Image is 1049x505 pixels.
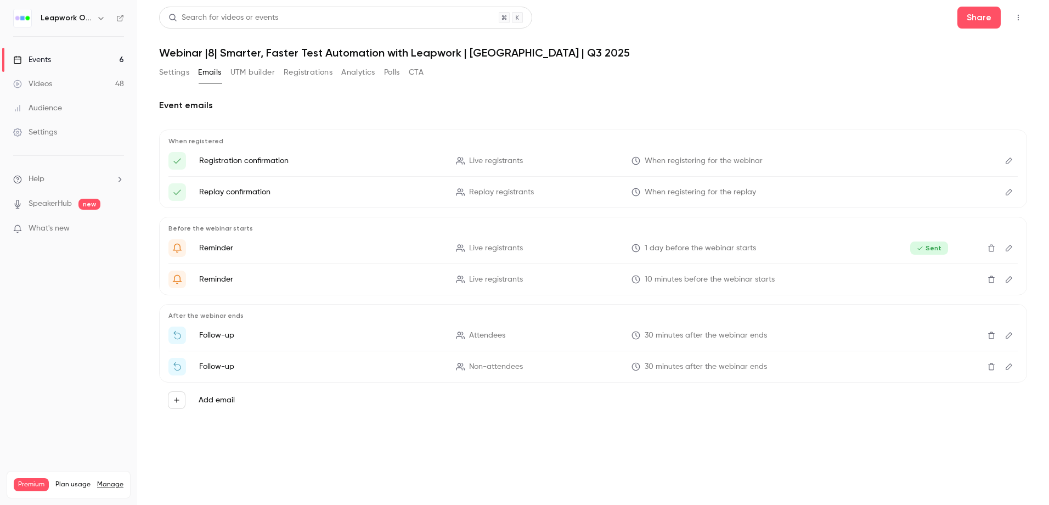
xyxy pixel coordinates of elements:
[469,330,505,341] span: Attendees
[168,183,1018,201] li: Here's your access link to {{ event_name }}!
[199,330,443,341] p: Follow-up
[384,64,400,81] button: Polls
[409,64,424,81] button: CTA
[159,99,1027,112] h2: Event emails
[199,155,443,166] p: Registration confirmation
[97,480,123,489] a: Manage
[983,327,1000,344] button: Delete
[1000,239,1018,257] button: Edit
[13,127,57,138] div: Settings
[14,9,31,27] img: Leapwork Online Event
[469,361,523,373] span: Non-attendees
[168,358,1018,375] li: Watch the replay of {{ event_name }}
[983,239,1000,257] button: Delete
[957,7,1001,29] button: Share
[199,187,443,198] p: Replay confirmation
[168,12,278,24] div: Search for videos or events
[645,155,763,167] span: When registering for the webinar
[13,103,62,114] div: Audience
[199,243,443,254] p: Reminder
[1000,358,1018,375] button: Edit
[645,187,756,198] span: When registering for the replay
[13,54,51,65] div: Events
[199,395,235,406] label: Add email
[78,199,100,210] span: new
[910,242,948,255] span: Sent
[469,243,523,254] span: Live registrants
[168,239,1018,257] li: {{ event_name }} is about to go live
[469,274,523,285] span: Live registrants
[645,361,767,373] span: 30 minutes after the webinar ends
[13,173,124,185] li: help-dropdown-opener
[198,64,221,81] button: Emails
[645,243,756,254] span: 1 day before the webinar starts
[29,198,72,210] a: SpeakerHub
[14,478,49,491] span: Premium
[168,224,1018,233] p: Before the webinar starts
[55,480,91,489] span: Plan usage
[168,311,1018,320] p: After the webinar ends
[168,327,1018,344] li: Thanks for attending {{ event_name }}
[13,78,52,89] div: Videos
[341,64,375,81] button: Analytics
[1000,152,1018,170] button: Edit
[284,64,332,81] button: Registrations
[230,64,275,81] button: UTM builder
[1000,327,1018,344] button: Edit
[41,13,92,24] h6: Leapwork Online Event
[1000,183,1018,201] button: Edit
[469,155,523,167] span: Live registrants
[645,330,767,341] span: 30 minutes after the webinar ends
[1000,271,1018,288] button: Edit
[645,274,775,285] span: 10 minutes before the webinar starts
[983,271,1000,288] button: Delete
[168,137,1018,145] p: When registered
[29,223,70,234] span: What's new
[29,173,44,185] span: Help
[168,152,1018,170] li: Here's your access link to {{ event_name }}!
[983,358,1000,375] button: Delete
[168,271,1018,288] li: {{ event_name }} is about to go live
[159,64,189,81] button: Settings
[199,274,443,285] p: Reminder
[111,224,124,234] iframe: Noticeable Trigger
[199,361,443,372] p: Follow-up
[469,187,534,198] span: Replay registrants
[159,46,1027,59] h1: Webinar |8| Smarter, Faster Test Automation with Leapwork | [GEOGRAPHIC_DATA] | Q3 2025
